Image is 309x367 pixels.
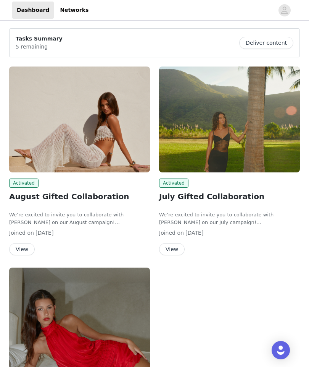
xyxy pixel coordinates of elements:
[9,230,34,236] span: Joined on
[12,2,54,19] a: Dashboard
[159,191,300,202] h2: July Gifted Collaboration
[185,230,203,236] span: [DATE]
[272,341,290,359] div: Open Intercom Messenger
[9,191,150,202] h2: August Gifted Collaboration
[9,243,35,255] button: View
[9,247,35,252] a: View
[55,2,93,19] a: Networks
[159,211,300,226] p: We’re excited to invite you to collaborate with [PERSON_NAME] on our July campaign!
[159,243,185,255] button: View
[16,35,63,43] p: Tasks Summary
[35,230,53,236] span: [DATE]
[159,67,300,172] img: Peppermayo USA
[9,67,150,172] img: Peppermayo USA
[159,230,184,236] span: Joined on
[16,43,63,51] p: 5 remaining
[239,37,293,49] button: Deliver content
[159,179,188,188] span: Activated
[9,211,150,226] p: We’re excited to invite you to collaborate with [PERSON_NAME] on our August campaign!
[9,179,39,188] span: Activated
[281,4,288,16] div: avatar
[159,247,185,252] a: View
